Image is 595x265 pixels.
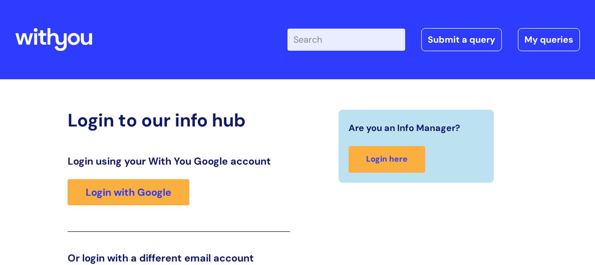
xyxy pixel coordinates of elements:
[68,179,189,205] a: Login with Google
[518,28,580,51] a: My queries
[349,146,425,173] a: Login here
[287,29,405,51] input: Search
[68,252,290,264] h3: Or login with a different email account
[421,28,502,51] a: Submit a query
[68,155,290,167] h3: Login using your With You Google account
[68,109,290,131] h2: Login to our info hub
[349,120,460,136] span: Are you an Info Manager?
